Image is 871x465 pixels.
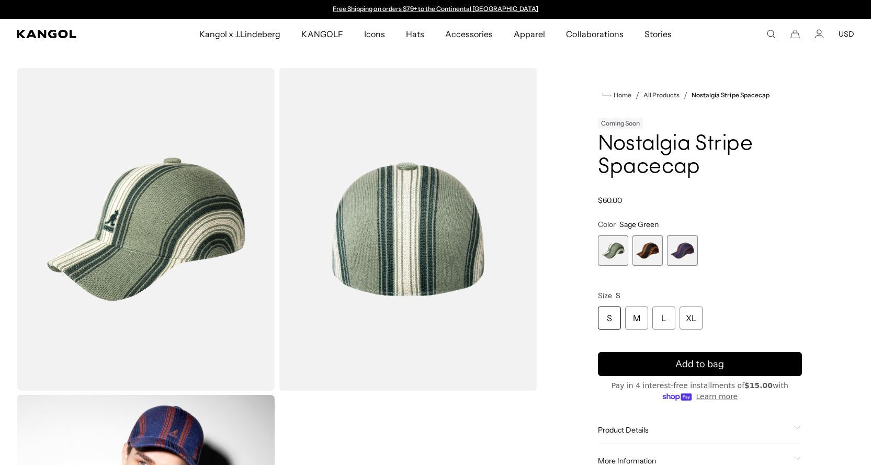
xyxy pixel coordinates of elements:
a: Icons [354,19,395,49]
span: Add to bag [675,357,724,371]
div: S [598,307,621,330]
slideshow-component: Announcement bar [328,5,544,14]
span: Apparel [514,19,545,49]
button: Add to bag [598,352,802,376]
span: Product Details [598,425,789,435]
nav: breadcrumbs [598,89,802,101]
span: Color [598,220,616,229]
div: XL [680,307,703,330]
a: Apparel [503,19,556,49]
span: Size [598,291,612,300]
button: Cart [790,29,800,39]
div: L [652,307,675,330]
span: Kangol x J.Lindeberg [199,19,281,49]
div: M [625,307,648,330]
summary: Search here [766,29,776,39]
div: 2 of 3 [632,235,663,266]
span: S [616,291,620,300]
span: KANGOLF [301,19,343,49]
li: / [631,89,639,101]
div: 1 of 2 [328,5,544,14]
div: 1 of 3 [598,235,628,266]
span: $60.00 [598,196,622,205]
span: Hats [406,19,424,49]
a: Stories [634,19,682,49]
label: Black [632,235,663,266]
span: Home [612,92,631,99]
a: Collaborations [556,19,634,49]
a: Accessories [435,19,503,49]
button: USD [839,29,854,39]
span: Accessories [445,19,493,49]
span: Collaborations [566,19,623,49]
label: Sage Green [598,235,628,266]
a: Kangol [17,30,131,38]
a: Free Shipping on orders $79+ to the Continental [GEOGRAPHIC_DATA] [333,5,538,13]
span: Icons [364,19,385,49]
li: / [680,89,687,101]
a: Home [602,90,631,100]
a: KANGOLF [291,19,353,49]
div: Coming Soon [598,118,643,129]
a: Hats [395,19,435,49]
span: Stories [644,19,672,49]
span: Sage Green [619,220,659,229]
img: color-sage-green [279,68,537,391]
a: All Products [643,92,680,99]
a: Account [815,29,824,39]
h1: Nostalgia Stripe Spacecap [598,133,802,179]
img: color-sage-green [17,68,275,391]
div: Announcement [328,5,544,14]
label: Hazy Indigo [667,235,697,266]
a: Nostalgia Stripe Spacecap [692,92,770,99]
a: Kangol x J.Lindeberg [189,19,291,49]
div: 3 of 3 [667,235,697,266]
